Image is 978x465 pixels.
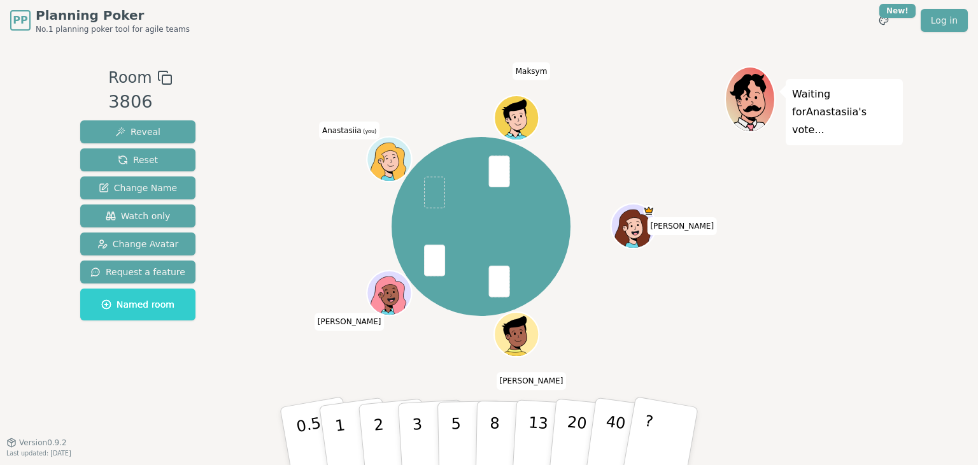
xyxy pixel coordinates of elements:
[80,232,195,255] button: Change Avatar
[108,89,172,115] div: 3806
[792,85,896,139] p: Waiting for Anastasiia 's vote...
[6,450,71,457] span: Last updated: [DATE]
[872,9,895,32] button: New!
[13,13,27,28] span: PP
[879,4,916,18] div: New!
[10,6,190,34] a: PPPlanning PokerNo.1 planning poker tool for agile teams
[108,66,152,89] span: Room
[80,204,195,227] button: Watch only
[6,438,67,448] button: Version0.9.2
[319,122,379,139] span: Click to change your name
[368,138,410,180] button: Click to change your avatar
[97,238,179,250] span: Change Avatar
[362,129,377,134] span: (you)
[80,120,195,143] button: Reveal
[497,372,567,390] span: Click to change your name
[921,9,968,32] a: Log in
[647,217,717,235] span: Click to change your name
[101,298,174,311] span: Named room
[115,125,160,138] span: Reveal
[36,6,190,24] span: Planning Poker
[315,313,385,331] span: Click to change your name
[80,289,195,320] button: Named room
[19,438,67,448] span: Version 0.9.2
[99,182,177,194] span: Change Name
[643,205,655,217] span: Erik is the host
[80,261,195,283] button: Request a feature
[118,154,158,166] span: Reset
[80,176,195,199] button: Change Name
[36,24,190,34] span: No.1 planning poker tool for agile teams
[106,210,171,222] span: Watch only
[90,266,185,278] span: Request a feature
[513,62,551,80] span: Click to change your name
[80,148,195,171] button: Reset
